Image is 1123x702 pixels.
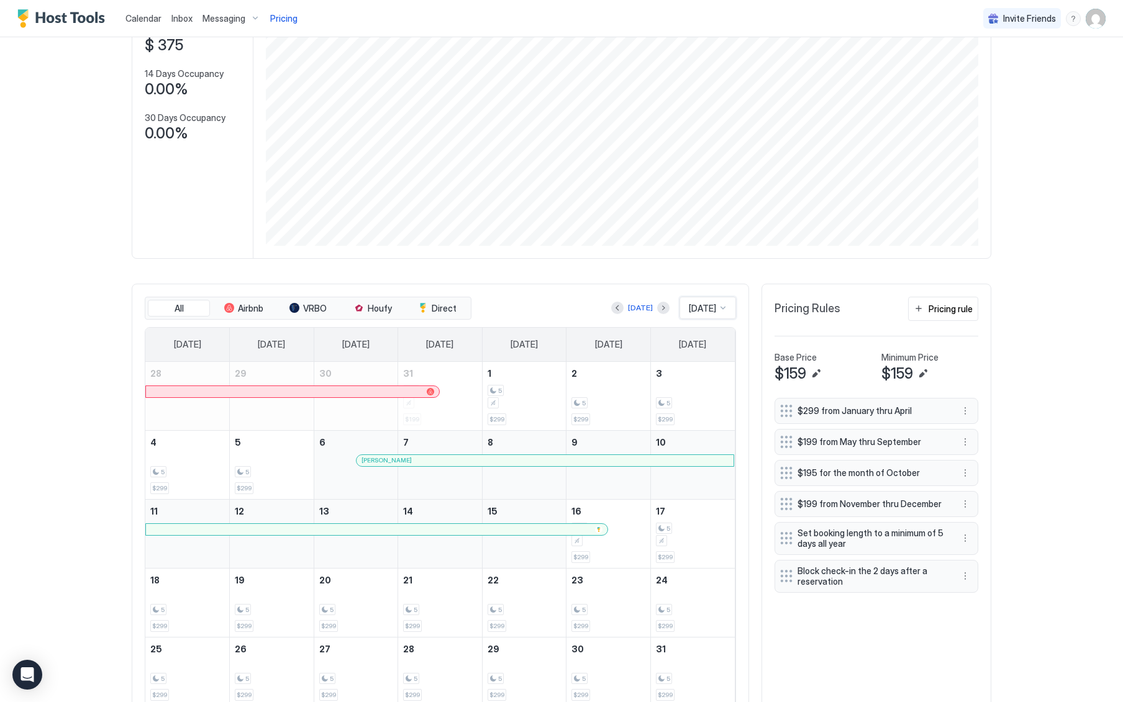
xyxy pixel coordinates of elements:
div: menu [958,569,973,583]
span: 31 [403,368,413,379]
td: January 19, 2026 [230,568,314,637]
span: 30 Days Occupancy [145,112,225,124]
div: Open Intercom Messenger [12,660,42,690]
span: $299 [237,484,252,492]
a: January 10, 2026 [651,431,735,454]
span: 17 [656,506,665,516]
a: January 3, 2026 [651,362,735,385]
span: 5 [666,606,670,614]
span: 5 [666,524,670,533]
a: January 20, 2026 [314,569,398,592]
div: menu [958,497,973,511]
td: January 7, 2026 [398,430,483,499]
span: $299 [321,691,336,699]
div: Set booking length to a minimum of 5 days all year menu [775,522,978,555]
button: More options [958,434,973,449]
span: 12 [235,506,244,516]
a: Friday [583,328,635,361]
span: 25 [150,644,162,654]
td: January 2, 2026 [566,362,651,431]
span: 5 [245,675,249,683]
button: [DATE] [626,300,655,315]
a: December 28, 2025 [145,362,229,385]
span: [DATE] [174,339,201,350]
div: menu [958,434,973,449]
span: Houfy [368,303,392,314]
a: January 4, 2026 [145,431,229,454]
div: $199 from November thru December menu [775,491,978,517]
span: Invite Friends [1003,13,1056,24]
a: January 31, 2026 [651,637,735,660]
a: January 9, 2026 [566,431,650,454]
a: Saturday [666,328,719,361]
button: More options [958,569,973,583]
span: 15 [488,506,498,516]
div: menu [958,531,973,546]
span: 11 [150,506,158,516]
span: 10 [656,437,666,448]
a: Calendar [125,12,161,25]
button: More options [958,403,973,418]
span: 5 [498,387,502,395]
span: Pricing Rules [775,302,840,316]
span: 5 [330,675,334,683]
span: 2 [571,368,577,379]
span: [DATE] [679,339,706,350]
span: 20 [319,575,331,585]
span: 16 [571,506,581,516]
span: 30 [319,368,332,379]
span: 28 [150,368,161,379]
td: January 9, 2026 [566,430,651,499]
button: Airbnb [212,300,275,317]
a: Sunday [161,328,214,361]
td: January 24, 2026 [650,568,735,637]
span: 19 [235,575,245,585]
span: 31 [656,644,666,654]
span: $299 [573,622,588,630]
a: January 17, 2026 [651,500,735,523]
span: 29 [488,644,499,654]
span: 7 [403,437,409,448]
button: Pricing rule [908,297,978,321]
button: Houfy [342,300,404,317]
span: VRBO [303,303,327,314]
span: 14 Days Occupancy [145,68,224,79]
span: 5 [161,675,165,683]
div: $195 for the month of October menu [775,460,978,486]
td: January 13, 2026 [314,499,398,568]
span: $299 [573,415,588,423]
a: January 18, 2026 [145,569,229,592]
a: January 15, 2026 [483,500,566,523]
td: January 22, 2026 [482,568,566,637]
td: January 23, 2026 [566,568,651,637]
a: January 5, 2026 [230,431,314,454]
span: [DATE] [426,339,453,350]
button: Edit [916,366,930,381]
span: 5 [235,437,241,448]
div: $199 from May thru September menu [775,429,978,455]
span: 0.00% [145,124,188,143]
td: January 1, 2026 [482,362,566,431]
button: More options [958,497,973,511]
span: 5 [161,468,165,476]
span: Block check-in the 2 days after a reservation [798,565,945,587]
button: More options [958,531,973,546]
div: $299 from January thru April menu [775,398,978,424]
span: 29 [235,368,247,379]
td: January 21, 2026 [398,568,483,637]
span: [DATE] [595,339,622,350]
span: 5 [498,606,502,614]
a: January 19, 2026 [230,569,314,592]
span: 13 [319,506,329,516]
div: [PERSON_NAME] [361,456,729,464]
span: $195 for the month of October [798,467,945,479]
span: 1 [488,368,491,379]
a: January 8, 2026 [483,431,566,454]
span: $299 [405,691,420,699]
td: December 28, 2025 [145,362,230,431]
span: Calendar [125,13,161,24]
span: Base Price [775,352,817,363]
a: Inbox [171,12,193,25]
span: 5 [245,606,249,614]
a: January 21, 2026 [398,569,482,592]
